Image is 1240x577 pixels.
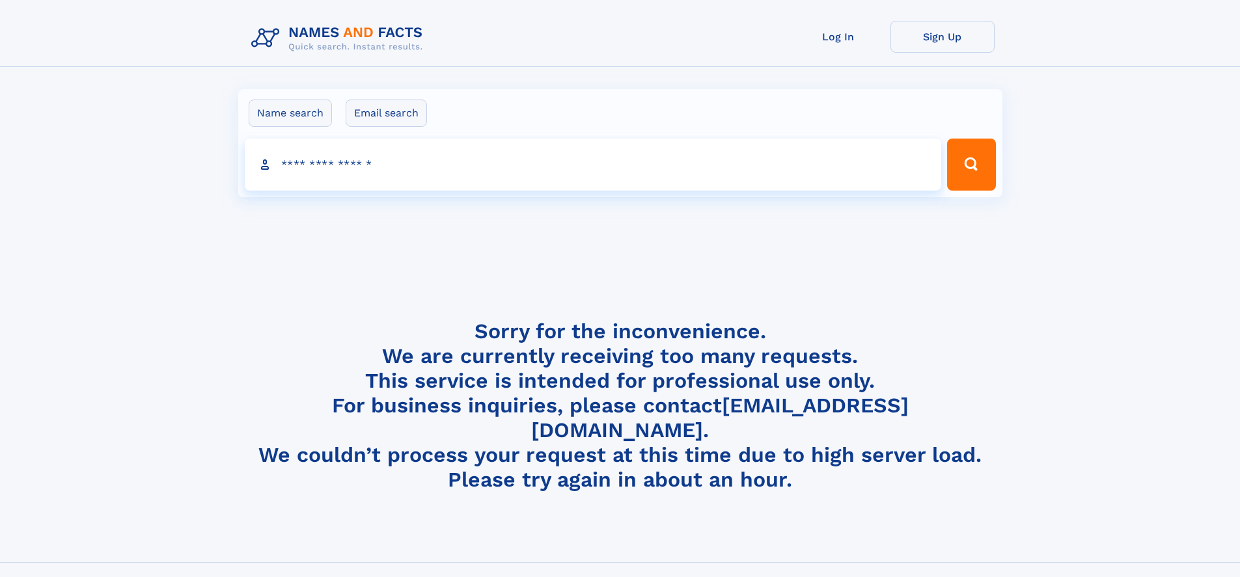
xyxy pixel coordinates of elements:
[346,100,427,127] label: Email search
[786,21,890,53] a: Log In
[531,393,909,442] a: [EMAIL_ADDRESS][DOMAIN_NAME]
[246,21,434,56] img: Logo Names and Facts
[890,21,995,53] a: Sign Up
[249,100,332,127] label: Name search
[947,139,995,191] button: Search Button
[246,319,995,492] h4: Sorry for the inconvenience. We are currently receiving too many requests. This service is intend...
[245,139,942,191] input: search input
